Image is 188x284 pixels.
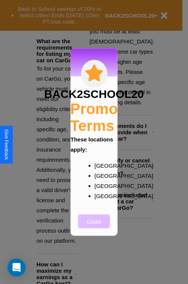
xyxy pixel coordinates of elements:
[94,160,109,170] p: [GEOGRAPHIC_DATA]
[4,129,9,160] div: Give Feedback
[44,87,144,100] h3: BACK2SCHOOL20
[71,136,113,152] b: These locations apply:
[8,258,26,276] div: Open Intercom Messenger
[94,170,109,180] p: [GEOGRAPHIC_DATA]
[70,100,118,134] h2: Promo Terms
[94,191,109,201] p: [GEOGRAPHIC_DATA]
[78,214,110,228] button: Close
[94,180,109,191] p: [GEOGRAPHIC_DATA]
